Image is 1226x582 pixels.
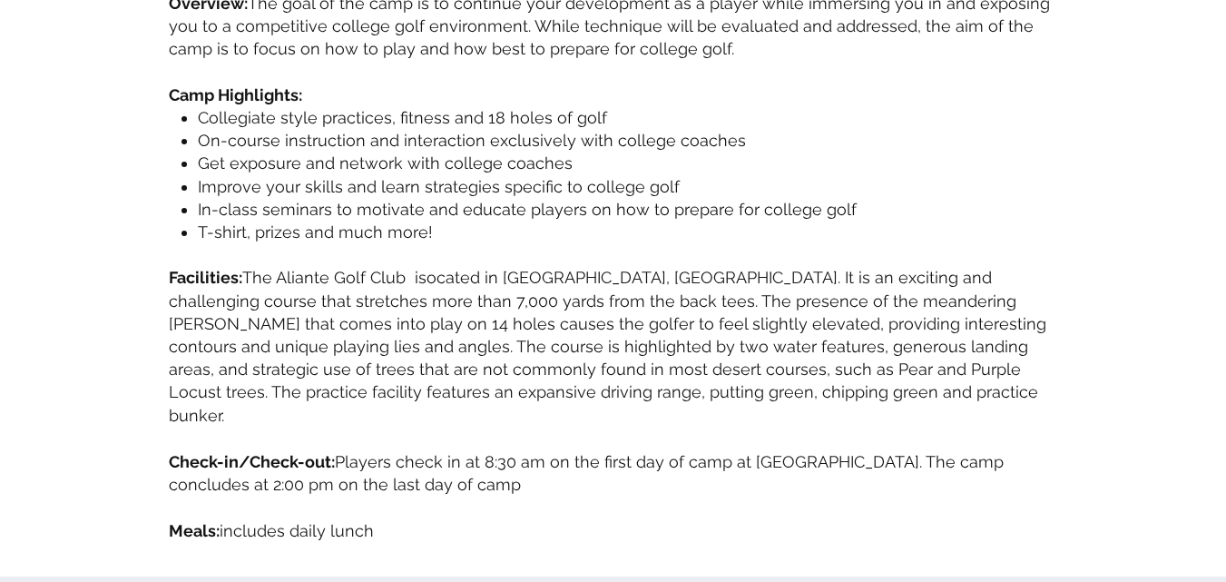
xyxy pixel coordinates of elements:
span: Collegiate style practices, fitness and 18 holes of golf [198,108,607,127]
span: Get exposure and network with college coaches [198,153,573,173]
span: Camp Highlights: [169,85,302,104]
span: Improve your skills and learn strategies specific to college golf [198,177,680,196]
span: Meals: [169,521,220,540]
span: T-shirt, prizes and much more! [198,222,433,242]
span: In-class seminars to motivate and educate players on how to prepare for college golf [198,200,857,219]
span: includes daily lunch [220,521,374,540]
span: Check-in/Check-out: [169,452,335,471]
span: The Aliante Golf Club isocated in [GEOGRAPHIC_DATA], [GEOGRAPHIC_DATA]. It is an exciting and cha... [169,268,1046,424]
span: Facilities: [169,268,242,287]
span: Players check in at 8:30 am on the first day of camp at [GEOGRAPHIC_DATA]. The camp concludes at ... [169,452,1004,494]
span: On-course instruction and interaction exclusively with college coaches [198,131,746,150]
